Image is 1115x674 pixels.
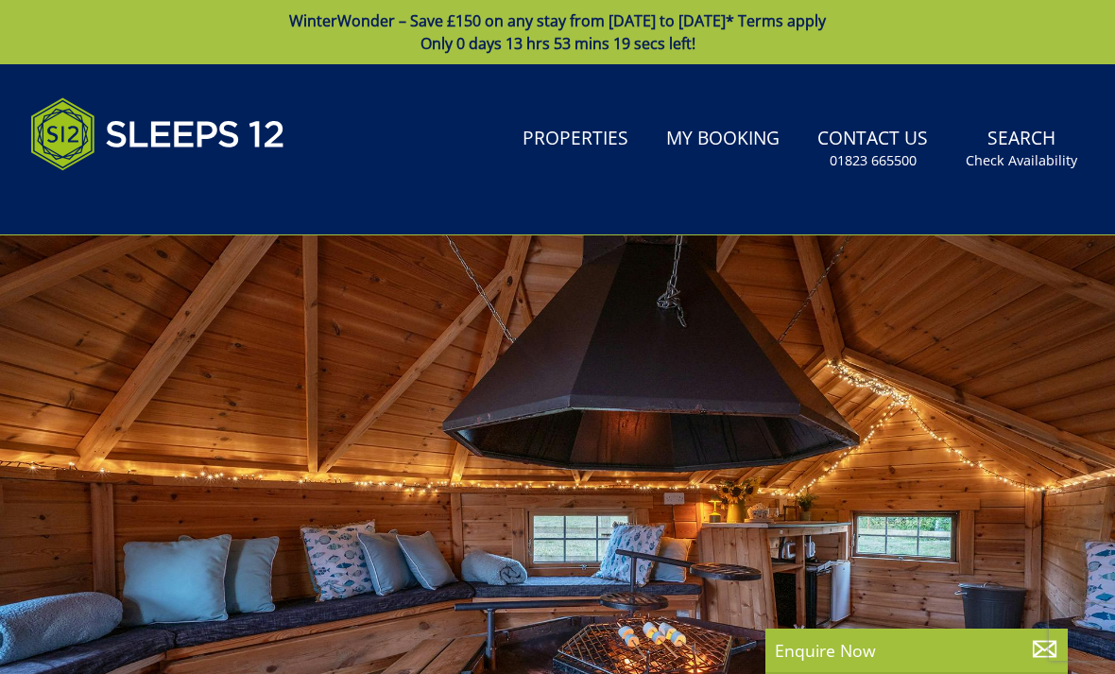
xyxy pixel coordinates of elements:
[420,33,695,54] span: Only 0 days 13 hrs 53 mins 19 secs left!
[966,151,1077,170] small: Check Availability
[515,118,636,161] a: Properties
[659,118,787,161] a: My Booking
[775,638,1058,663] p: Enquire Now
[30,87,285,181] img: Sleeps 12
[21,193,219,209] iframe: Customer reviews powered by Trustpilot
[830,151,917,170] small: 01823 665500
[810,118,935,180] a: Contact Us01823 665500
[958,118,1085,180] a: SearchCheck Availability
